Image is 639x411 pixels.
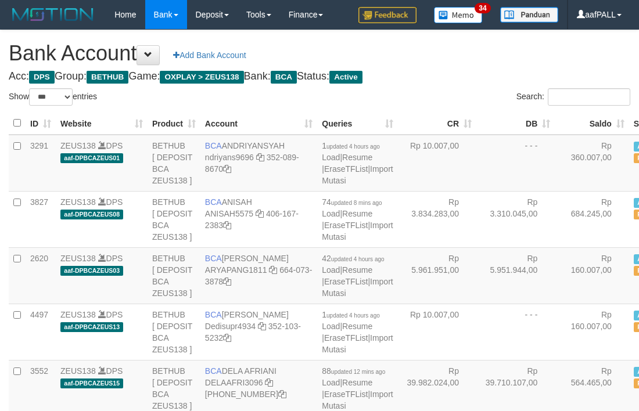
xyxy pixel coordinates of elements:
[398,191,476,247] td: Rp 3.834.283,00
[148,191,200,247] td: BETHUB [ DEPOSIT BCA ZEUS138 ]
[555,135,629,192] td: Rp 360.007,00
[205,153,254,162] a: ndriyans9696
[358,7,417,23] img: Feedback.jpg
[476,247,555,304] td: Rp 5.951.944,00
[60,366,96,376] a: ZEUS138
[56,247,148,304] td: DPS
[342,322,372,331] a: Resume
[160,71,243,84] span: OXPLAY > ZEUS138
[205,265,267,275] a: ARYAPANG1811
[278,390,286,399] a: Copy 8692458639 to clipboard
[322,153,340,162] a: Load
[322,141,393,185] span: | | |
[205,310,222,319] span: BCA
[60,266,123,276] span: aaf-DPBCAZEUS03
[29,88,73,106] select: Showentries
[148,304,200,360] td: BETHUB [ DEPOSIT BCA ZEUS138 ]
[476,135,555,192] td: - - -
[322,197,382,207] span: 74
[200,112,317,135] th: Account: activate to sort column ascending
[342,378,372,387] a: Resume
[205,378,263,387] a: DELAAFRI3096
[434,7,483,23] img: Button%20Memo.svg
[322,333,393,354] a: Import Mutasi
[475,3,490,13] span: 34
[205,141,222,150] span: BCA
[9,42,630,65] h1: Bank Account
[9,71,630,82] h4: Acc: Group: Game: Bank: Status:
[342,265,372,275] a: Resume
[26,112,56,135] th: ID: activate to sort column ascending
[324,221,368,230] a: EraseTFList
[205,366,222,376] span: BCA
[322,254,393,298] span: | | |
[322,141,380,150] span: 1
[555,112,629,135] th: Saldo: activate to sort column ascending
[322,197,393,241] span: | | |
[398,304,476,360] td: Rp 10.007,00
[9,88,97,106] label: Show entries
[60,197,96,207] a: ZEUS138
[322,366,393,410] span: | | |
[500,7,558,23] img: panduan.png
[60,210,123,219] span: aaf-DPBCAZEUS08
[26,191,56,247] td: 3827
[166,45,253,65] a: Add Bank Account
[205,322,256,331] a: Dedisupr4934
[324,164,368,174] a: EraseTFList
[322,254,384,263] span: 42
[256,209,264,218] a: Copy ANISAH5575 to clipboard
[29,71,55,84] span: DPS
[322,310,380,319] span: 1
[322,378,340,387] a: Load
[205,209,253,218] a: ANISAH5575
[342,209,372,218] a: Resume
[322,277,393,298] a: Import Mutasi
[148,135,200,192] td: BETHUB [ DEPOSIT BCA ZEUS138 ]
[60,378,123,388] span: aaf-DPBCAZEUS15
[329,71,362,84] span: Active
[60,254,96,263] a: ZEUS138
[548,88,630,106] input: Search:
[322,209,340,218] a: Load
[322,390,393,410] a: Import Mutasi
[56,135,148,192] td: DPS
[322,221,393,241] a: Import Mutasi
[326,312,380,319] span: updated 4 hours ago
[331,256,385,262] span: updated 4 hours ago
[223,164,231,174] a: Copy 3520898670 to clipboard
[9,6,97,23] img: MOTION_logo.png
[271,71,297,84] span: BCA
[322,310,393,354] span: | | |
[60,141,96,150] a: ZEUS138
[200,304,317,360] td: [PERSON_NAME] 352-103-5232
[200,135,317,192] td: ANDRIYANSYAH 352-089-8670
[265,378,273,387] a: Copy DELAAFRI3096 to clipboard
[516,88,630,106] label: Search:
[56,304,148,360] td: DPS
[324,390,368,399] a: EraseTFList
[322,164,393,185] a: Import Mutasi
[322,322,340,331] a: Load
[476,304,555,360] td: - - -
[326,143,380,150] span: updated 4 hours ago
[324,333,368,342] a: EraseTFList
[26,247,56,304] td: 2620
[398,112,476,135] th: CR: activate to sort column ascending
[342,153,372,162] a: Resume
[317,112,397,135] th: Queries: activate to sort column ascending
[555,247,629,304] td: Rp 160.007,00
[322,366,385,376] span: 88
[148,112,200,135] th: Product: activate to sort column ascending
[269,265,277,275] a: Copy ARYAPANG1811 to clipboard
[331,200,382,206] span: updated 8 mins ago
[324,277,368,286] a: EraseTFList
[26,135,56,192] td: 3291
[200,247,317,304] td: [PERSON_NAME] 664-073-3878
[26,304,56,360] td: 4497
[60,322,123,332] span: aaf-DPBCAZEUS13
[205,254,222,263] span: BCA
[205,197,222,207] span: BCA
[60,310,96,319] a: ZEUS138
[555,191,629,247] td: Rp 684.245,00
